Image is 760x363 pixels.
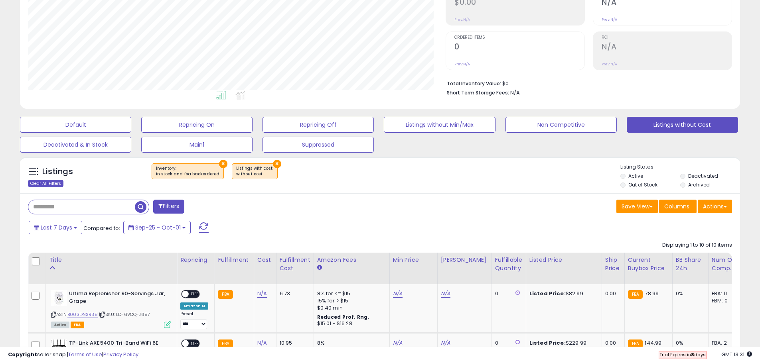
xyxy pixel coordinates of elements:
[180,302,208,310] div: Amazon AI
[8,351,138,359] div: seller snap | |
[505,117,617,133] button: Non Competitive
[712,256,741,273] div: Num of Comp.
[384,117,495,133] button: Listings without Min/Max
[495,290,520,297] div: 0
[602,17,617,22] small: Prev: N/A
[495,256,523,273] div: Fulfillable Quantity
[180,256,211,264] div: Repricing
[712,290,738,297] div: FBA: 11
[103,351,138,358] a: Privacy Policy
[529,256,598,264] div: Listed Price
[51,290,171,327] div: ASIN:
[510,89,520,96] span: N/A
[20,137,131,153] button: Deactivated & In Stock
[317,290,383,297] div: 8% for <= $15
[153,200,184,214] button: Filters
[676,256,705,273] div: BB Share 24h.
[236,171,273,177] div: without cost
[218,290,233,299] small: FBA
[454,17,470,22] small: Prev: N/A
[659,200,697,213] button: Columns
[236,165,273,177] span: Listings with cost :
[447,89,509,96] b: Short Term Storage Fees:
[51,290,67,306] img: 41I3LbjhvyL._SL40_.jpg
[317,320,383,327] div: $15.01 - $16.28
[628,173,643,179] label: Active
[218,256,250,264] div: Fulfillment
[135,224,181,232] span: Sep-25 - Oct-01
[273,160,281,168] button: ×
[698,200,732,213] button: Actions
[280,256,310,273] div: Fulfillment Cost
[454,42,584,53] h2: 0
[156,165,219,177] span: Inventory :
[659,351,706,358] span: Trial Expires in days
[602,35,732,40] span: ROI
[628,256,669,273] div: Current Buybox Price
[83,224,120,232] span: Compared to:
[317,314,369,320] b: Reduced Prof. Rng.
[662,241,732,249] div: Displaying 1 to 10 of 10 items
[628,290,643,299] small: FBA
[49,256,174,264] div: Title
[41,224,72,232] span: Last 7 Days
[529,290,566,297] b: Listed Price:
[257,256,273,264] div: Cost
[602,62,617,67] small: Prev: N/A
[257,290,267,298] a: N/A
[454,62,470,67] small: Prev: N/A
[68,351,102,358] a: Terms of Use
[141,137,253,153] button: Main1
[263,137,374,153] button: Suppressed
[529,290,596,297] div: $82.99
[691,351,694,358] b: 8
[441,256,488,264] div: [PERSON_NAME]
[441,290,450,298] a: N/A
[616,200,658,213] button: Save View
[688,181,710,188] label: Archived
[8,351,37,358] strong: Copyright
[263,117,374,133] button: Repricing Off
[123,221,191,234] button: Sep-25 - Oct-01
[688,173,718,179] label: Deactivated
[51,322,69,328] span: All listings currently available for purchase on Amazon
[712,297,738,304] div: FBM: 0
[602,42,732,53] h2: N/A
[317,264,322,271] small: Amazon Fees.
[28,180,63,187] div: Clear All Filters
[628,181,657,188] label: Out of Stock
[645,290,659,297] span: 78.99
[620,163,740,171] p: Listing States:
[280,290,308,297] div: 6.73
[71,322,84,328] span: FBA
[627,117,738,133] button: Listings without Cost
[317,297,383,304] div: 15% for > $15
[29,221,82,234] button: Last 7 Days
[605,256,621,273] div: Ship Price
[67,311,98,318] a: B003DNSR38
[676,290,702,297] div: 0%
[69,290,166,307] b: Ultima Replenisher 90-Servings Jar, Grape
[605,290,618,297] div: 0.00
[189,291,201,298] span: OFF
[317,304,383,312] div: $0.40 min
[721,351,752,358] span: 2025-10-9 13:31 GMT
[317,256,386,264] div: Amazon Fees
[141,117,253,133] button: Repricing On
[20,117,131,133] button: Default
[447,78,726,88] li: $0
[393,290,403,298] a: N/A
[156,171,219,177] div: in stock and fba backordered
[42,166,73,177] h5: Listings
[219,160,227,168] button: ×
[180,311,208,329] div: Preset:
[393,256,434,264] div: Min Price
[447,80,501,87] b: Total Inventory Value:
[99,311,150,318] span: | SKU: LD-6VOQ-J687
[664,202,689,210] span: Columns
[454,35,584,40] span: Ordered Items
